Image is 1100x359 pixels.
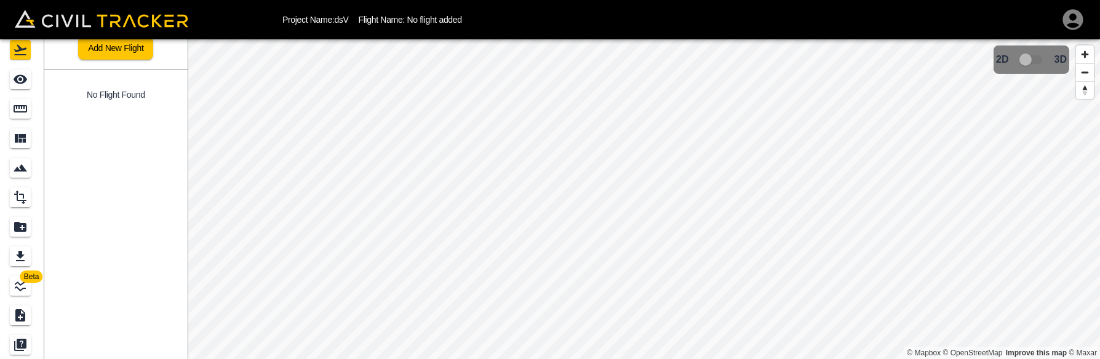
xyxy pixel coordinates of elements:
span: 3D model not uploaded yet [1014,48,1050,71]
a: OpenStreetMap [943,349,1003,357]
button: Zoom out [1076,63,1094,81]
p: Flight Name: No flight added [359,15,462,25]
span: 3D [1054,54,1067,65]
a: Maxar [1069,349,1097,357]
p: Project Name: dsV [282,15,349,25]
img: Civil Tracker [15,10,188,28]
button: Reset bearing to north [1076,81,1094,99]
a: Map feedback [1006,349,1067,357]
a: Add New Flight [78,37,153,60]
span: 2D [996,54,1008,65]
button: Zoom in [1076,45,1094,63]
a: Mapbox [907,349,941,357]
canvas: Map [188,39,1100,359]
